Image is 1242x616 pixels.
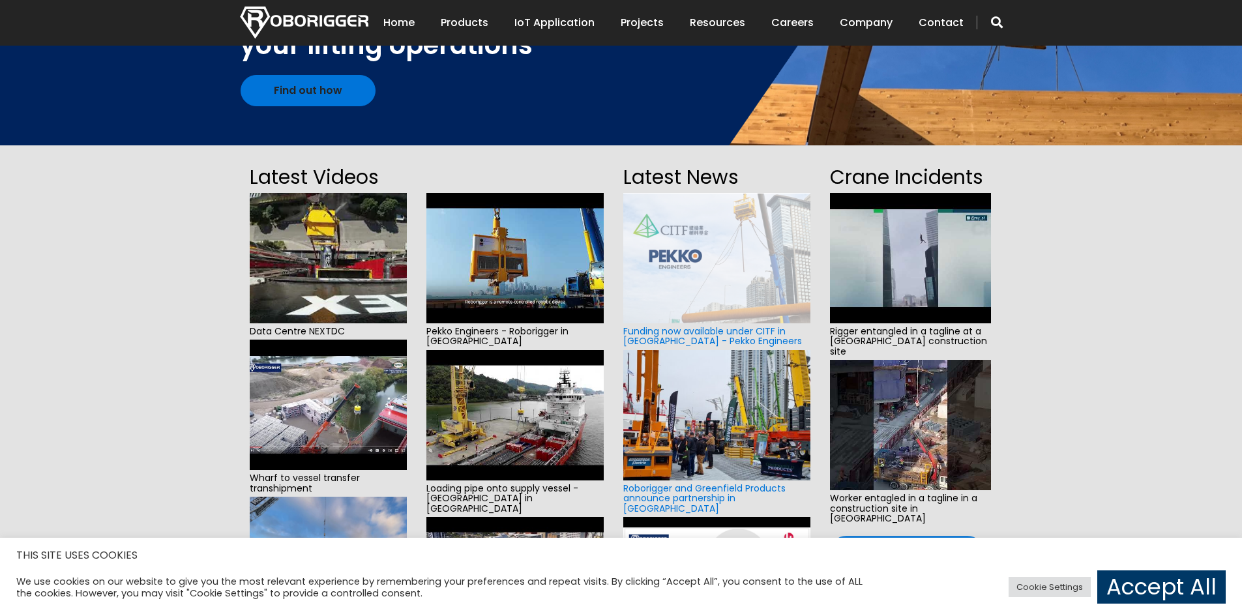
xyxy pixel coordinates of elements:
[514,3,595,43] a: IoT Application
[1009,577,1091,597] a: Cookie Settings
[690,3,745,43] a: Resources
[16,547,1226,564] h5: THIS SITE USES COOKIES
[240,7,368,38] img: Nortech
[830,162,991,193] h2: Crane Incidents
[426,323,604,350] span: Pekko Engineers - Roborigger in [GEOGRAPHIC_DATA]
[919,3,964,43] a: Contact
[250,323,407,340] span: Data Centre NEXTDC
[830,323,991,360] span: Rigger entangled in a tagline at a [GEOGRAPHIC_DATA] construction site
[771,3,814,43] a: Careers
[1097,570,1226,604] a: Accept All
[426,193,604,323] img: hqdefault.jpg
[830,193,991,323] img: hqdefault.jpg
[426,480,604,517] span: Loading pipe onto supply vessel - [GEOGRAPHIC_DATA] in [GEOGRAPHIC_DATA]
[383,3,415,43] a: Home
[621,3,664,43] a: Projects
[16,576,863,599] div: We use cookies on our website to give you the most relevant experience by remembering your prefer...
[250,193,407,323] img: hqdefault.jpg
[830,490,991,527] span: Worker entagled in a tagline in a construction site in [GEOGRAPHIC_DATA]
[623,482,786,515] a: Roborigger and Greenfield Products announce partnership in [GEOGRAPHIC_DATA]
[250,470,407,497] span: Wharf to vessel transfer transhipment
[441,3,488,43] a: Products
[830,536,984,568] a: See all incidents
[840,3,893,43] a: Company
[250,162,407,193] h2: Latest Videos
[250,340,407,470] img: hqdefault.jpg
[623,325,802,347] a: Funding now available under CITF in [GEOGRAPHIC_DATA] - Pekko Engineers
[623,162,810,193] h2: Latest News
[830,360,991,490] img: hqdefault.jpg
[426,350,604,480] img: hqdefault.jpg
[241,75,376,106] a: Find out how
